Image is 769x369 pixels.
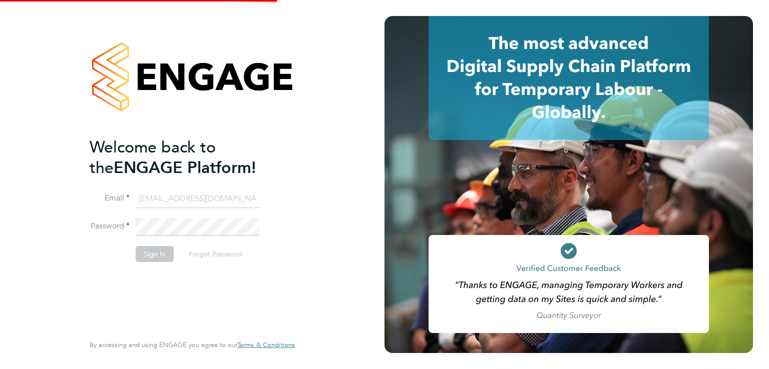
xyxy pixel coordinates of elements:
input: Enter your work email... [136,190,259,208]
button: Sign In [136,246,174,262]
span: Welcome back to the [90,137,216,177]
span: By accessing and using ENGAGE you agree to our [90,340,295,349]
button: Forgot Password [181,246,250,262]
label: Password [90,221,130,231]
h2: ENGAGE Platform! [90,137,285,178]
a: Terms & Conditions [237,341,295,349]
label: Email [90,193,130,203]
